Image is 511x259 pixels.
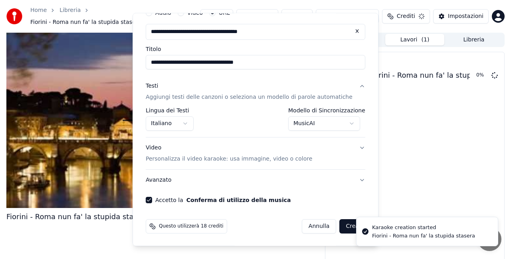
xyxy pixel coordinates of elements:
[186,197,291,203] button: Accetto la
[146,137,365,169] button: VideoPersonalizza il video karaoke: usa immagine, video o colore
[340,219,365,233] button: Crea
[146,47,365,52] label: Titolo
[146,144,312,163] div: Video
[146,170,365,190] button: Avanzato
[187,10,203,16] label: Video
[146,108,365,137] div: TestiAggiungi testi delle canzoni o seleziona un modello di parole automatiche
[155,10,171,16] label: Audio
[146,82,158,90] div: Testi
[146,93,353,101] p: Aggiungi testi delle canzoni o seleziona un modello di parole automatiche
[146,108,194,113] label: Lingua dei Testi
[219,10,230,16] label: URL
[302,219,337,233] button: Annulla
[159,223,224,230] span: Questo utilizzerà 18 crediti
[146,76,365,108] button: TestiAggiungi testi delle canzoni o seleziona un modello di parole automatiche
[155,197,291,203] label: Accetto la
[146,155,312,163] p: Personalizza il video karaoke: usa immagine, video o colore
[288,108,365,113] label: Modello di Sincronizzazione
